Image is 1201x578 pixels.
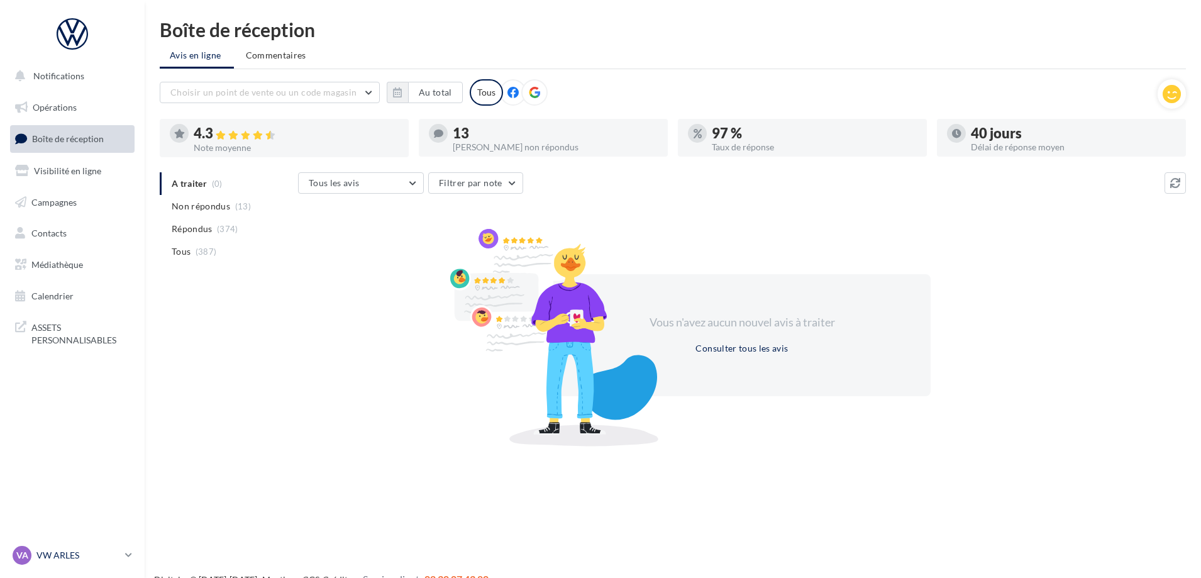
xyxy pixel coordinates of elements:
div: 13 [453,126,658,140]
span: Répondus [172,223,213,235]
a: Médiathèque [8,252,137,278]
a: Contacts [8,220,137,247]
button: Au total [408,82,463,103]
div: Boîte de réception [160,20,1186,39]
a: Visibilité en ligne [8,158,137,184]
span: VA [16,549,28,562]
div: Vous n'avez aucun nouvel avis à traiter [634,314,850,331]
span: Campagnes [31,196,77,207]
button: Filtrer par note [428,172,523,194]
a: ASSETS PERSONNALISABLES [8,314,137,351]
div: 40 jours [971,126,1176,140]
button: Consulter tous les avis [690,341,793,356]
div: Note moyenne [194,143,399,152]
span: Opérations [33,102,77,113]
span: (387) [196,247,217,257]
p: VW ARLES [36,549,120,562]
span: Médiathèque [31,259,83,270]
div: Tous [470,79,503,106]
span: Tous [172,245,191,258]
span: Contacts [31,228,67,238]
div: Délai de réponse moyen [971,143,1176,152]
span: Choisir un point de vente ou un code magasin [170,87,357,97]
a: Calendrier [8,283,137,309]
button: Au total [387,82,463,103]
span: Notifications [33,70,84,81]
span: Commentaires [246,50,306,60]
div: 4.3 [194,126,399,141]
a: Campagnes [8,189,137,216]
button: Notifications [8,63,132,89]
span: Boîte de réception [32,133,104,144]
span: Non répondus [172,200,230,213]
span: (13) [235,201,251,211]
a: Boîte de réception [8,125,137,152]
span: Visibilité en ligne [34,165,101,176]
span: Tous les avis [309,177,360,188]
a: VA VW ARLES [10,543,135,567]
div: 97 % [712,126,917,140]
span: Calendrier [31,291,74,301]
button: Choisir un point de vente ou un code magasin [160,82,380,103]
div: Taux de réponse [712,143,917,152]
span: ASSETS PERSONNALISABLES [31,319,130,346]
button: Tous les avis [298,172,424,194]
a: Opérations [8,94,137,121]
div: [PERSON_NAME] non répondus [453,143,658,152]
span: (374) [217,224,238,234]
